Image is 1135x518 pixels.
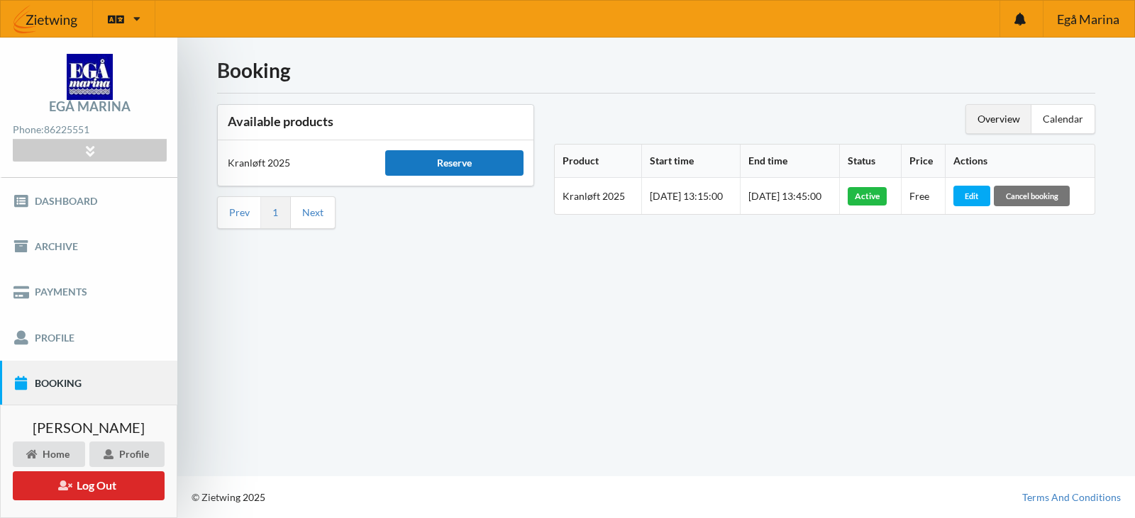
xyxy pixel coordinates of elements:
span: Kranløft 2025 [563,190,625,202]
div: Home [13,441,85,467]
a: Next [302,206,323,219]
th: Actions [945,145,1095,178]
th: Price [901,145,945,178]
div: Kranløft 2025 [218,146,375,180]
span: Egå Marina [1057,13,1119,26]
th: Status [839,145,900,178]
th: End time [740,145,839,178]
a: Prev [229,206,250,219]
div: Phone: [13,120,166,140]
div: Active [848,187,887,205]
div: Edit [953,186,990,205]
div: Reserve [385,150,523,176]
a: Terms And Conditions [1022,490,1121,505]
span: [PERSON_NAME] [33,420,145,434]
img: logo [67,54,113,100]
span: [DATE] 13:45:00 [748,190,821,202]
div: Overview [966,105,1031,133]
th: Product [555,145,641,178]
a: 1 [272,206,278,219]
div: Egå Marina [49,100,131,113]
strong: 86225551 [44,123,89,135]
div: Cancel booking [994,186,1070,205]
h3: Available products [228,113,524,130]
div: Profile [89,441,165,467]
span: Free [909,190,929,202]
button: Log Out [13,471,165,500]
h1: Booking [217,57,1095,83]
th: Start time [641,145,741,178]
span: [DATE] 13:15:00 [650,190,723,202]
div: Calendar [1031,105,1095,133]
